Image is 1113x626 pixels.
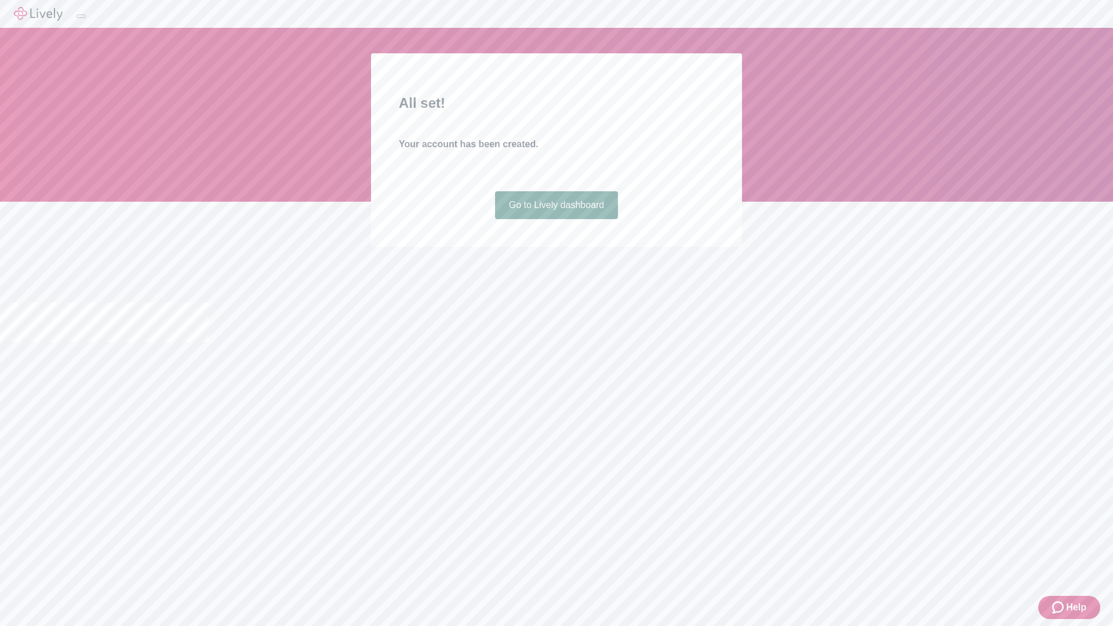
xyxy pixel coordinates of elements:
[77,14,86,18] button: Log out
[1038,596,1100,619] button: Zendesk support iconHelp
[495,191,619,219] a: Go to Lively dashboard
[399,93,714,114] h2: All set!
[1066,600,1086,614] span: Help
[14,7,63,21] img: Lively
[1052,600,1066,614] svg: Zendesk support icon
[399,137,714,151] h4: Your account has been created.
